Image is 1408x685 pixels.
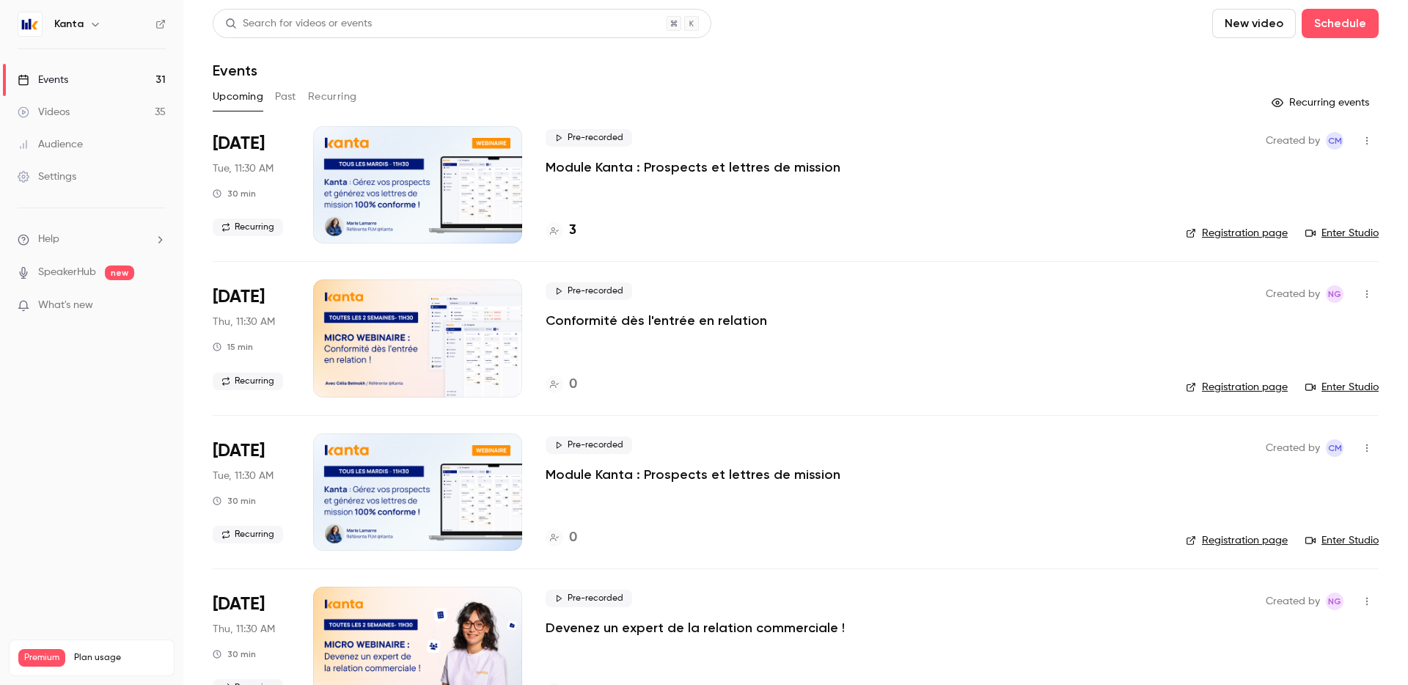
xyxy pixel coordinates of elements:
span: Tue, 11:30 AM [213,161,274,176]
div: Events [18,73,68,87]
span: Nicolas Guitard [1326,285,1343,303]
iframe: Noticeable Trigger [148,299,166,312]
span: Plan usage [74,652,165,664]
a: Conformité dès l'entrée en relation [546,312,767,329]
span: Pre-recorded [546,436,632,454]
button: Recurring events [1265,91,1379,114]
a: 0 [546,375,577,395]
span: [DATE] [213,285,265,309]
span: [DATE] [213,132,265,155]
a: SpeakerHub [38,265,96,280]
span: CM [1328,439,1342,457]
h4: 3 [569,221,576,241]
button: Recurring [308,85,357,109]
h1: Events [213,62,257,79]
span: new [105,265,134,280]
span: Created by [1266,132,1320,150]
button: New video [1212,9,1296,38]
span: [DATE] [213,439,265,463]
img: Kanta [18,12,42,36]
span: What's new [38,298,93,313]
a: 0 [546,528,577,548]
h6: Kanta [54,17,84,32]
span: CM [1328,132,1342,150]
span: Created by [1266,285,1320,303]
button: Past [275,85,296,109]
span: Pre-recorded [546,282,632,300]
h4: 0 [569,528,577,548]
span: Pre-recorded [546,590,632,607]
span: Nicolas Guitard [1326,593,1343,610]
div: 30 min [213,188,256,199]
span: Created by [1266,439,1320,457]
span: Charlotte MARTEL [1326,439,1343,457]
h4: 0 [569,375,577,395]
a: 3 [546,221,576,241]
a: Enter Studio [1305,226,1379,241]
div: 15 min [213,341,253,353]
div: Oct 7 Tue, 11:30 AM (Europe/Paris) [213,433,290,551]
span: Tue, 11:30 AM [213,469,274,483]
span: Recurring [213,373,283,390]
span: Charlotte MARTEL [1326,132,1343,150]
a: Registration page [1186,533,1288,548]
span: Created by [1266,593,1320,610]
span: Help [38,232,59,247]
span: Thu, 11:30 AM [213,622,275,637]
a: Devenez un expert de la relation commerciale ! [546,619,845,637]
a: Registration page [1186,226,1288,241]
a: Registration page [1186,380,1288,395]
a: Enter Studio [1305,380,1379,395]
div: 30 min [213,648,256,660]
div: Settings [18,169,76,184]
a: Module Kanta : Prospects et lettres de mission [546,158,840,176]
div: Videos [18,105,70,120]
div: Audience [18,137,83,152]
span: Recurring [213,526,283,543]
span: Recurring [213,219,283,236]
div: Oct 2 Thu, 11:30 AM (Europe/Paris) [213,279,290,397]
div: Sep 30 Tue, 11:30 AM (Europe/Paris) [213,126,290,243]
span: Pre-recorded [546,129,632,147]
div: 30 min [213,495,256,507]
span: Thu, 11:30 AM [213,315,275,329]
a: Module Kanta : Prospects et lettres de mission [546,466,840,483]
a: Enter Studio [1305,533,1379,548]
li: help-dropdown-opener [18,232,166,247]
span: NG [1328,593,1341,610]
span: Premium [18,649,65,667]
span: [DATE] [213,593,265,616]
span: NG [1328,285,1341,303]
button: Upcoming [213,85,263,109]
div: Search for videos or events [225,16,372,32]
button: Schedule [1302,9,1379,38]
